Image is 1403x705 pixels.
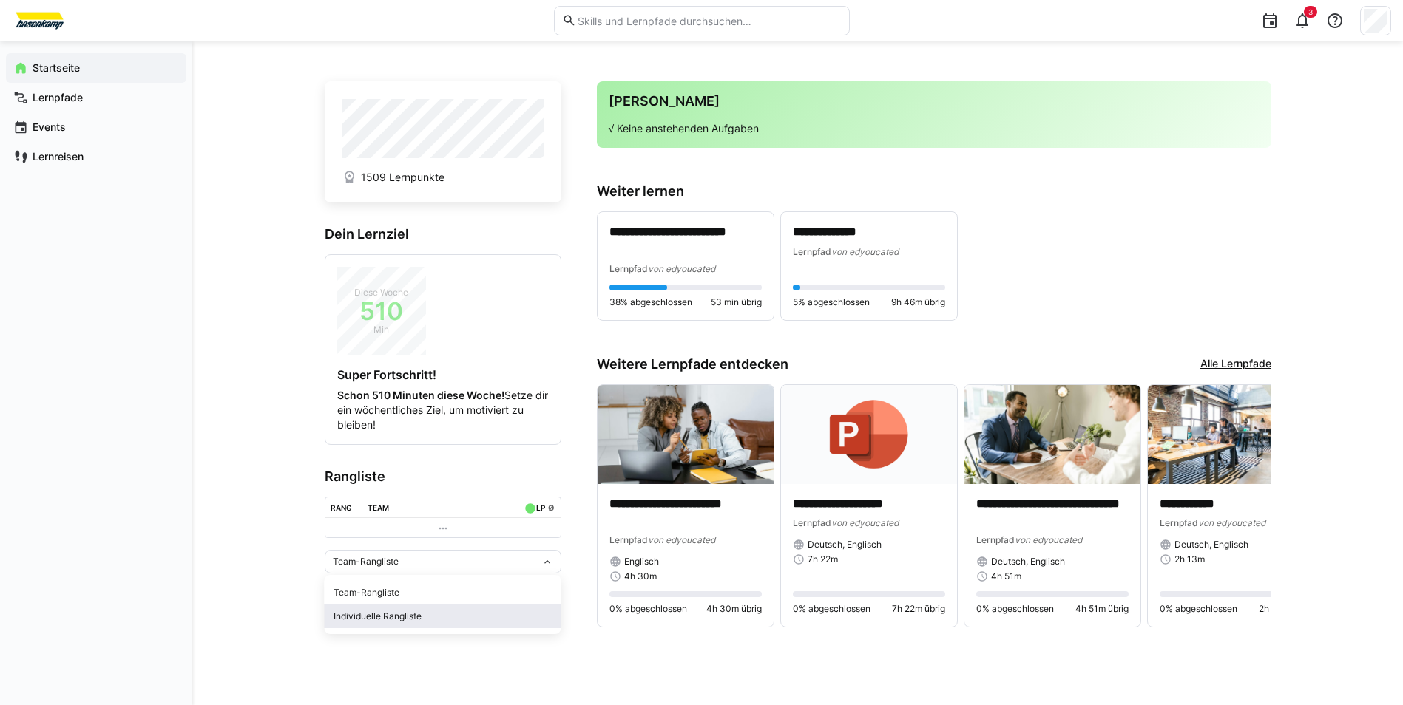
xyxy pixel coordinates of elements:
[1308,7,1313,16] span: 3
[991,556,1065,568] span: Deutsch, Englisch
[793,517,831,528] span: Lernpfad
[536,503,545,512] div: LP
[892,603,945,615] span: 7h 22m übrig
[624,571,657,582] span: 4h 30m
[598,385,774,484] img: image
[597,356,788,372] h3: Weitere Lernpfade entdecken
[325,226,561,242] h3: Dein Lernziel
[334,610,552,622] div: Individuelle Rangliste
[831,517,899,528] span: von edyoucated
[1200,356,1271,372] a: Alle Lernpfade
[337,367,549,382] h4: Super Fortschritt!
[337,388,549,432] p: Setze dir ein wöchentliches Ziel, um motiviert zu bleiben!
[1259,603,1312,615] span: 2h 13m übrig
[609,263,648,274] span: Lernpfad
[1174,554,1205,565] span: 2h 13m
[609,93,1260,109] h3: [PERSON_NAME]
[808,554,838,565] span: 7h 22m
[976,603,1054,615] span: 0% abgeschlossen
[793,603,870,615] span: 0% abgeschlossen
[1160,517,1198,528] span: Lernpfad
[609,121,1260,136] p: √ Keine anstehenden Aufgaben
[976,534,1015,545] span: Lernpfad
[1198,517,1265,528] span: von edyoucated
[831,246,899,257] span: von edyoucated
[1160,603,1237,615] span: 0% abgeschlossen
[706,603,762,615] span: 4h 30m übrig
[711,296,762,308] span: 53 min übrig
[808,539,882,551] span: Deutsch, Englisch
[1015,534,1082,545] span: von edyoucated
[334,587,552,599] div: Team-Rangliste
[597,183,1271,200] h3: Weiter lernen
[1075,603,1129,615] span: 4h 51m übrig
[333,556,399,568] span: Team-Rangliste
[331,503,352,512] div: Rang
[964,385,1140,484] img: image
[576,14,841,27] input: Skills und Lernpfade durchsuchen…
[609,534,648,545] span: Lernpfad
[793,246,831,257] span: Lernpfad
[325,469,561,485] h3: Rangliste
[609,603,687,615] span: 0% abgeschlossen
[337,389,504,401] strong: Schon 510 Minuten diese Woche!
[648,263,715,274] span: von edyoucated
[609,296,692,308] span: 38% abgeschlossen
[368,503,389,512] div: Team
[781,385,957,484] img: image
[793,296,870,308] span: 5% abgeschlossen
[648,534,715,545] span: von edyoucated
[548,500,555,513] a: ø
[991,571,1021,582] span: 4h 51m
[1148,385,1324,484] img: image
[361,170,444,185] span: 1509 Lernpunkte
[891,296,945,308] span: 9h 46m übrig
[1174,539,1248,551] span: Deutsch, Englisch
[624,556,659,568] span: Englisch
